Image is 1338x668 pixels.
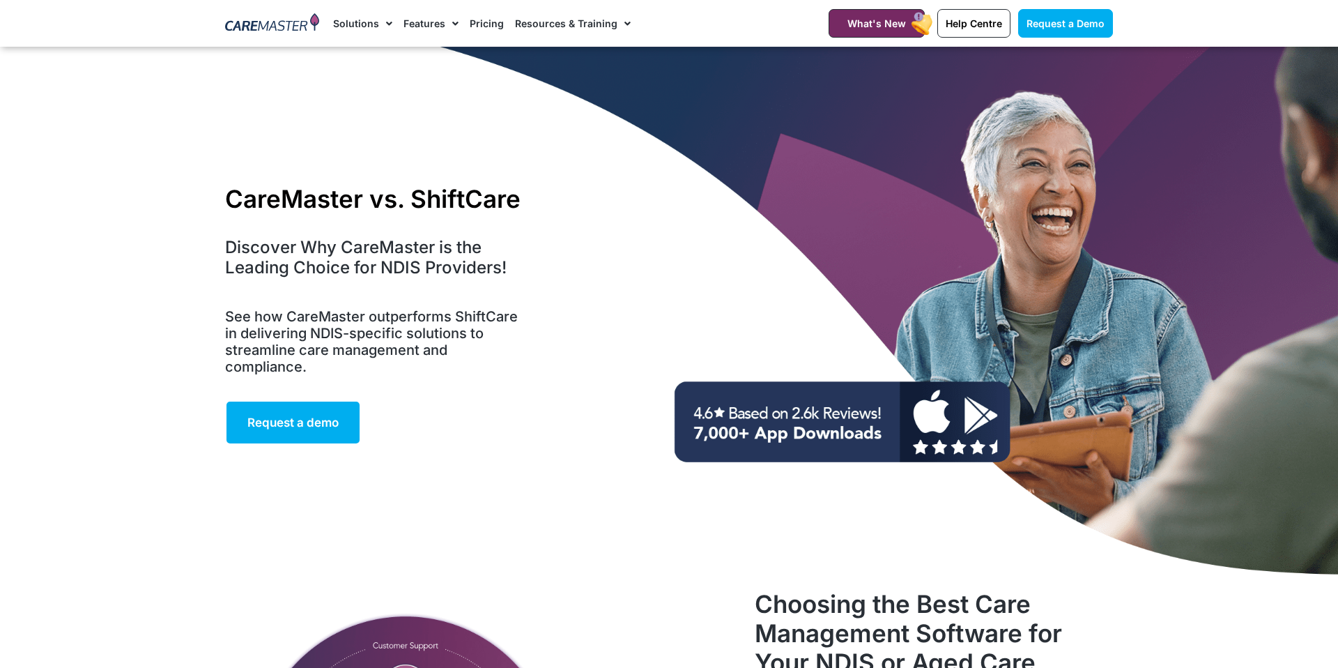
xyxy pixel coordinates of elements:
span: What's New [847,17,906,29]
a: Request a demo [225,400,361,445]
img: CareMaster Logo [225,13,319,34]
a: What's New [829,9,925,38]
a: Help Centre [937,9,1010,38]
span: Help Centre [946,17,1002,29]
h4: Discover Why CareMaster is the Leading Choice for NDIS Providers! [225,238,527,278]
a: Request a Demo [1018,9,1113,38]
span: Request a Demo [1026,17,1105,29]
h1: CareMaster vs. ShiftCare [225,184,527,213]
h5: See how CareMaster outperforms ShiftCare in delivering NDIS-specific solutions to streamline care... [225,308,527,375]
span: Request a demo [247,416,339,430]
